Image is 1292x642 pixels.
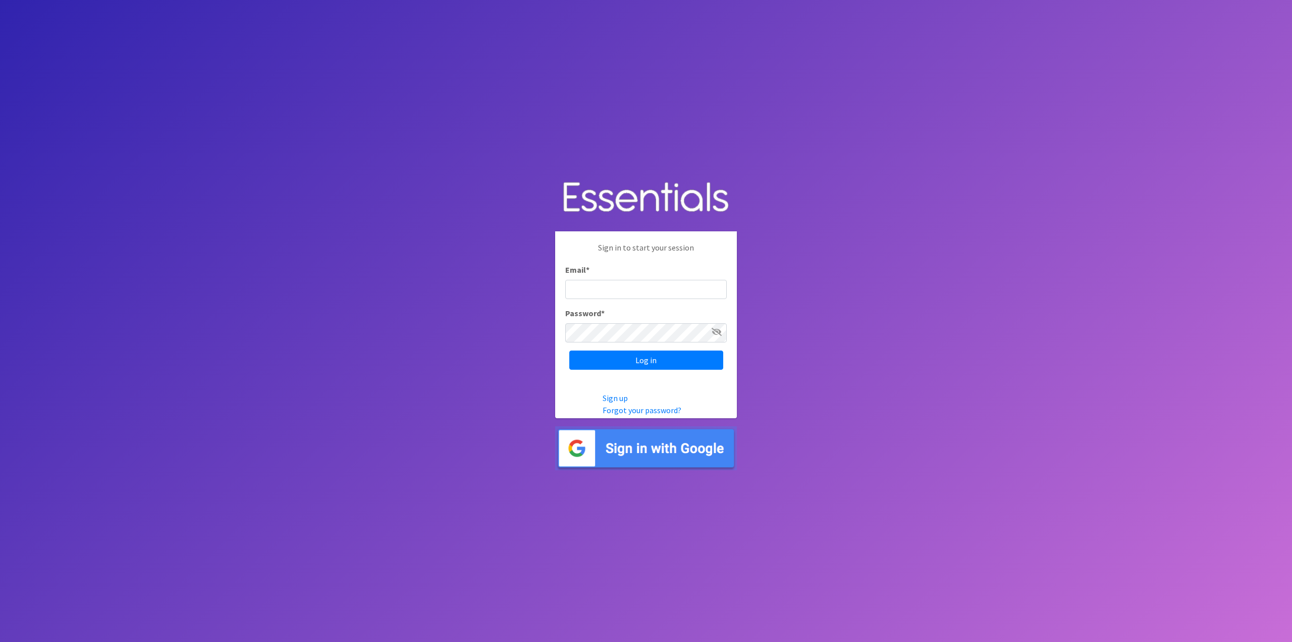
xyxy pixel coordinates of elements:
[586,265,589,275] abbr: required
[555,172,737,224] img: Human Essentials
[603,405,681,415] a: Forgot your password?
[603,393,628,403] a: Sign up
[555,426,737,470] img: Sign in with Google
[565,241,727,264] p: Sign in to start your session
[565,307,605,319] label: Password
[565,264,589,276] label: Email
[601,308,605,318] abbr: required
[569,351,723,370] input: Log in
